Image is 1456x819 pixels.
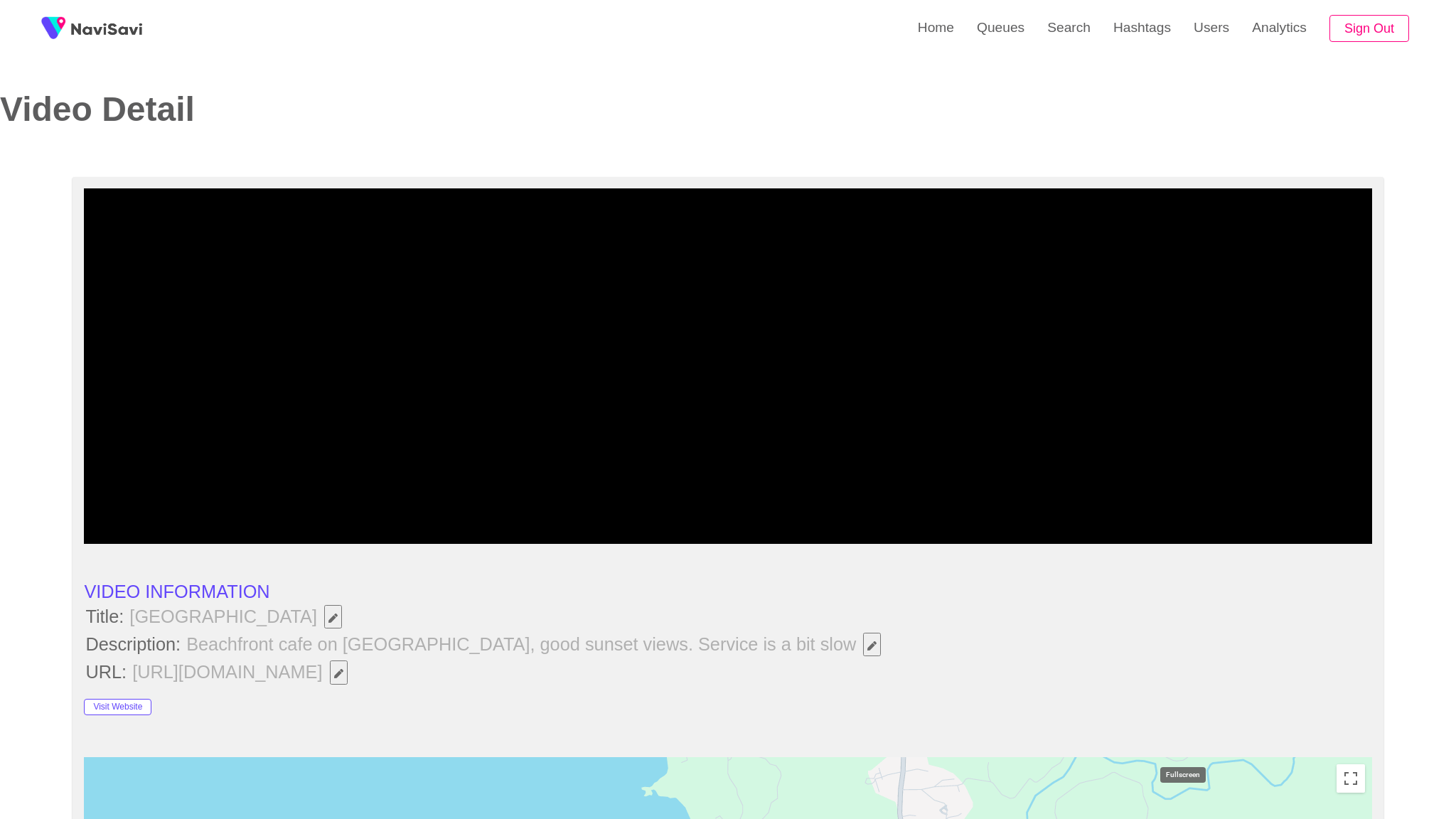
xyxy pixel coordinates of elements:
img: fireSpot [71,21,142,36]
span: Edit Field [866,641,878,651]
span: Description: [84,634,182,655]
img: fireSpot [36,11,71,46]
span: URL: [84,662,128,682]
span: [URL][DOMAIN_NAME] [131,659,355,685]
span: Title: [84,606,125,627]
button: Visit Website [84,699,151,716]
button: Edit Field [863,633,881,656]
span: Edit Field [327,614,339,623]
button: Sign Out [1329,15,1409,43]
button: Toggle fullscreen view [1337,764,1365,793]
a: Visit Website [84,693,151,713]
span: Beachfront cafe on [GEOGRAPHIC_DATA], good sunset views. Service is a bit slow [185,631,889,658]
button: Edit Field [330,660,348,684]
li: VIDEO INFORMATION [84,582,1371,602]
span: Edit Field [333,669,345,678]
span: [GEOGRAPHIC_DATA] [128,604,350,630]
button: Edit Field [324,605,342,628]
